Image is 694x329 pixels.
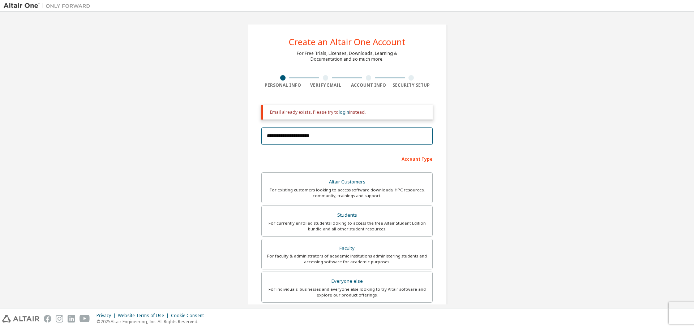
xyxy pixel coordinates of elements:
div: For individuals, businesses and everyone else looking to try Altair software and explore our prod... [266,286,428,298]
div: For existing customers looking to access software downloads, HPC resources, community, trainings ... [266,187,428,199]
img: altair_logo.svg [2,315,39,322]
div: Cookie Consent [171,313,208,319]
div: For currently enrolled students looking to access the free Altair Student Edition bundle and all ... [266,220,428,232]
div: Create an Altair One Account [289,38,406,46]
img: facebook.svg [44,315,51,322]
div: For Free Trials, Licenses, Downloads, Learning & Documentation and so much more. [297,51,397,62]
p: © 2025 Altair Engineering, Inc. All Rights Reserved. [97,319,208,325]
div: Privacy [97,313,118,319]
a: login [339,109,349,115]
img: Altair One [4,2,94,9]
div: Account Type [261,153,433,164]
div: Altair Customers [266,177,428,187]
div: Security Setup [390,82,433,88]
div: For faculty & administrators of academic institutions administering students and accessing softwa... [266,253,428,265]
div: Everyone else [266,276,428,286]
img: youtube.svg [80,315,90,322]
div: Personal Info [261,82,304,88]
div: Account Info [347,82,390,88]
div: Faculty [266,243,428,254]
img: linkedin.svg [68,315,75,322]
div: Email already exists. Please try to instead. [270,109,427,115]
img: instagram.svg [56,315,63,322]
div: Website Terms of Use [118,313,171,319]
div: Verify Email [304,82,347,88]
div: Students [266,210,428,220]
